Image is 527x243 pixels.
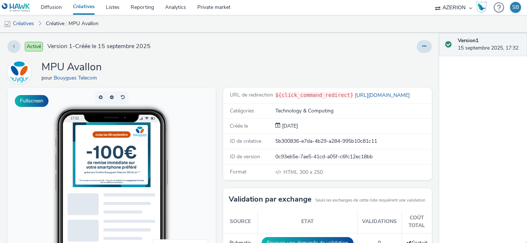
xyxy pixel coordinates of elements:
[353,92,413,99] a: [URL][DOMAIN_NAME]
[41,60,102,74] h1: MPU Avallon
[147,171,199,180] li: QR Code
[275,107,431,115] div: Technology & Computing
[230,122,248,129] span: Créée le
[230,168,246,175] span: Format
[230,138,261,145] span: ID de créative
[258,210,357,233] th: Etat
[357,210,402,233] th: Validations
[47,42,151,51] span: Version 1 - Créée le 15 septembre 2025
[476,1,487,13] img: Hawk Academy
[15,95,48,107] button: Fullscreen
[157,164,173,169] span: Desktop
[157,155,181,160] span: Smartphone
[42,15,102,33] a: Créative : MPU Avallon
[458,37,521,52] div: 15 septembre 2025, 17:32
[54,74,100,81] a: Bouygues Telecom
[41,74,54,81] span: pour
[4,20,11,28] img: mobile
[9,61,30,83] img: Bouygues Telecom
[25,42,43,51] span: Activé
[7,68,34,75] a: Bouygues Telecom
[223,210,258,233] th: Source
[476,1,490,13] a: Hawk Academy
[157,173,174,178] span: QR Code
[2,3,30,12] img: undefined Logo
[63,28,71,33] span: 17:32
[512,2,519,13] div: SB
[275,153,431,161] div: 0c93eb5e-7ae5-41cd-a05f-c6fc12ec18bb
[230,91,273,98] span: URL de redirection
[229,194,312,205] h3: Validation par exchange
[283,169,323,176] span: 300 x 250
[275,138,431,145] div: 5b300836-e7da-4b29-a284-995b10c81c11
[147,153,199,162] li: Smartphone
[230,107,254,114] span: Catégories
[281,122,298,130] div: Création 15 septembre 2025, 17:32
[281,122,298,129] span: [DATE]
[402,210,432,233] th: Coût total
[283,169,299,176] span: HTML
[147,162,199,171] li: Desktop
[458,37,479,44] strong: Version 1
[315,198,425,203] small: Seuls les exchanges de cette liste requièrent une validation
[275,92,353,98] code: ${click_command_redirect}
[230,153,260,160] span: ID de version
